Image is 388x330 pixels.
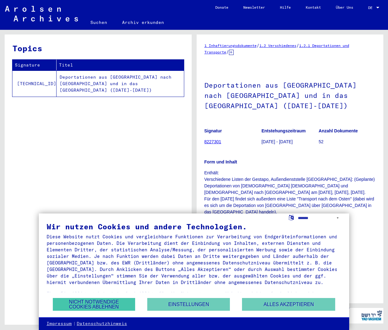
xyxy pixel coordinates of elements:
[12,42,184,54] h3: Topics
[47,223,341,230] div: Wir nutzen Cookies und andere Technologien.
[204,139,221,144] a: 8227301
[204,71,376,119] h1: Deportationen aus [GEOGRAPHIC_DATA] nach [GEOGRAPHIC_DATA] und in das [GEOGRAPHIC_DATA] ([DATE]-[...
[360,308,383,323] img: yv_logo.png
[262,139,318,145] p: [DATE] - [DATE]
[298,213,342,222] select: Sprache auswählen
[115,15,171,30] a: Archiv erkunden
[47,233,341,286] div: Diese Website nutzt Cookies und vergleichbare Funktionen zur Verarbeitung von Endgeräteinformatio...
[47,321,72,327] a: Impressum
[12,71,57,97] td: [TECHNICAL_ID]
[262,128,306,133] b: Entstehungszeitraum
[319,128,358,133] b: Anzahl Dokumente
[5,6,78,21] img: Arolsen_neg.svg
[204,128,222,133] b: Signatur
[259,43,296,48] a: 1.2 Verschiedenes
[83,15,115,30] a: Suchen
[204,170,376,215] p: Enthält: Verschiedene Listen der Gestapo, Außendienststelle [GEOGRAPHIC_DATA]: (Geplante) Deporta...
[242,298,335,311] button: Alles akzeptieren
[296,43,299,48] span: /
[204,43,257,48] a: 1 Inhaftierungsdokumente
[53,298,135,311] button: Nicht notwendige Cookies ablehnen
[57,60,184,71] th: Titel
[288,214,294,220] label: Sprache auswählen
[368,6,375,10] span: DE
[204,159,237,164] b: Form und Inhalt
[226,49,229,55] span: /
[57,71,184,97] td: Deportationen aus [GEOGRAPHIC_DATA] nach [GEOGRAPHIC_DATA] und in das [GEOGRAPHIC_DATA] ([DATE]-[...
[319,139,376,145] p: 52
[257,43,259,48] span: /
[12,60,57,71] th: Signature
[147,298,230,311] button: Einstellungen
[77,321,127,327] a: Datenschutzhinweis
